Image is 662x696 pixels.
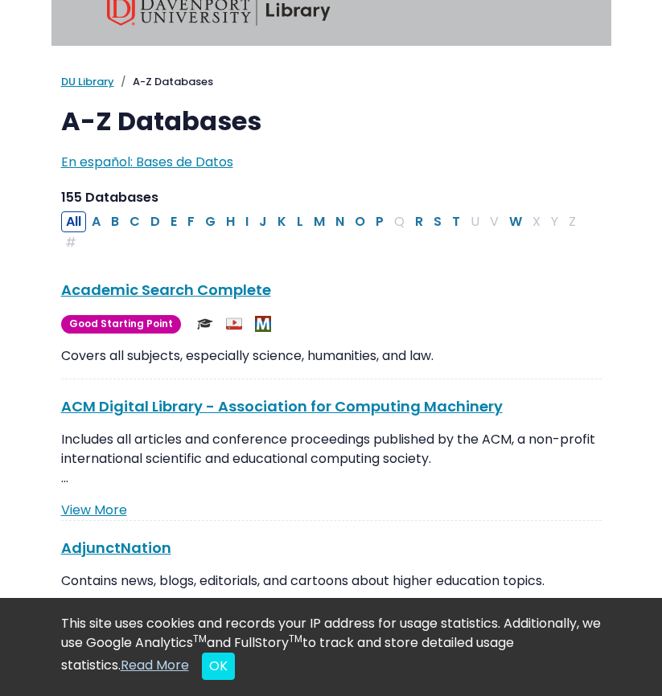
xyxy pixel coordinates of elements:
[87,211,105,232] button: Filter Results A
[226,316,242,332] img: Audio & Video
[61,153,233,171] a: En español: Bases de Datos
[202,653,235,680] button: Close
[61,538,171,558] a: AdjunctNation
[447,211,465,232] button: Filter Results T
[146,211,165,232] button: Filter Results D
[504,211,527,232] button: Filter Results W
[106,211,124,232] button: Filter Results B
[197,316,213,332] img: Scholarly or Peer Reviewed
[350,211,370,232] button: Filter Results O
[61,614,602,680] div: This site uses cookies and records your IP address for usage statistics. Additionally, we use Goo...
[125,211,145,232] button: Filter Results C
[309,211,330,232] button: Filter Results M
[61,212,582,252] div: Alpha-list to filter by first letter of database name
[166,211,182,232] button: Filter Results E
[61,396,503,416] a: ACM Digital Library - Association for Computing Machinery
[221,211,240,232] button: Filter Results H
[61,106,602,137] h1: A-Z Databases
[255,316,271,332] img: MeL (Michigan electronic Library)
[289,632,302,645] sup: TM
[61,74,602,90] nav: breadcrumb
[331,211,349,232] button: Filter Results N
[61,280,271,300] a: Academic Search Complete
[429,211,446,232] button: Filter Results S
[61,346,602,366] p: Covers all subjects, especially science, humanities, and law.
[61,315,181,334] span: Good Starting Point
[61,74,114,89] a: DU Library
[241,211,253,232] button: Filter Results I
[114,74,213,90] li: A-Z Databases
[254,211,272,232] button: Filter Results J
[61,571,602,591] p: Contains news, blogs, editorials, and cartoons about higher education topics.
[193,632,207,645] sup: TM
[61,430,602,488] p: Includes all articles and conference proceedings published by the ACM, a non-profit international...
[61,501,127,519] a: View More
[121,656,189,674] a: Read More
[292,211,308,232] button: Filter Results L
[410,211,428,232] button: Filter Results R
[273,211,291,232] button: Filter Results K
[371,211,389,232] button: Filter Results P
[183,211,199,232] button: Filter Results F
[61,188,158,207] span: 155 Databases
[61,211,86,232] button: All
[200,211,220,232] button: Filter Results G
